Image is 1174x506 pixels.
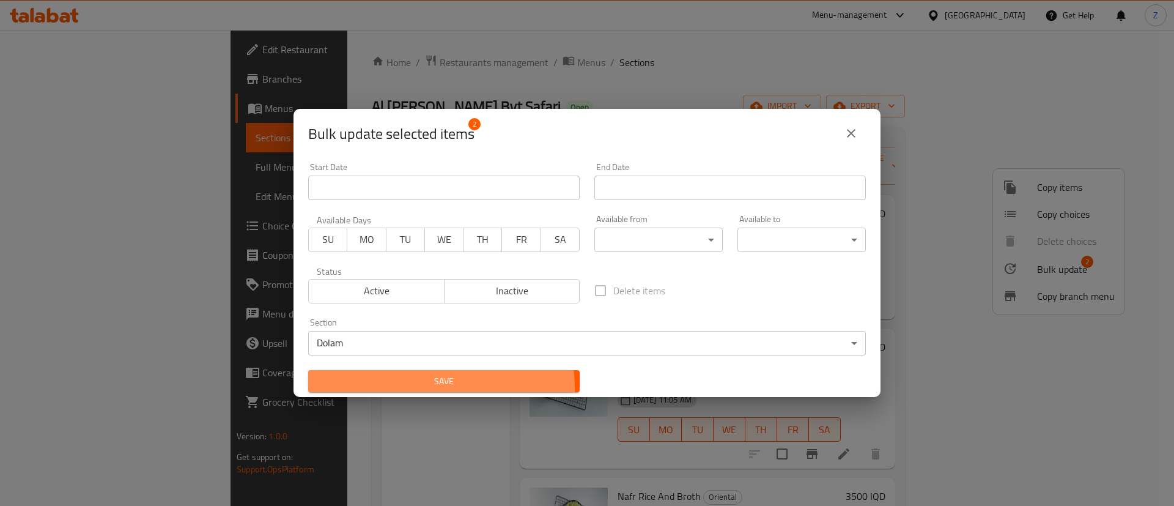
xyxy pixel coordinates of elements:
[318,374,570,389] span: Save
[468,231,497,248] span: TH
[352,231,381,248] span: MO
[314,231,342,248] span: SU
[449,282,575,300] span: Inactive
[468,118,481,130] span: 2
[308,124,474,144] span: Selected items count
[444,279,580,303] button: Inactive
[594,228,723,252] div: ​
[314,282,440,300] span: Active
[308,228,347,252] button: SU
[507,231,536,248] span: FR
[308,370,580,393] button: Save
[430,231,459,248] span: WE
[501,228,541,252] button: FR
[463,228,502,252] button: TH
[308,331,866,355] div: Dolam
[546,231,575,248] span: SA
[541,228,580,252] button: SA
[386,228,425,252] button: TU
[613,283,665,298] span: Delete items
[737,228,866,252] div: ​
[308,279,445,303] button: Active
[391,231,420,248] span: TU
[836,119,866,148] button: close
[347,228,386,252] button: MO
[424,228,463,252] button: WE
